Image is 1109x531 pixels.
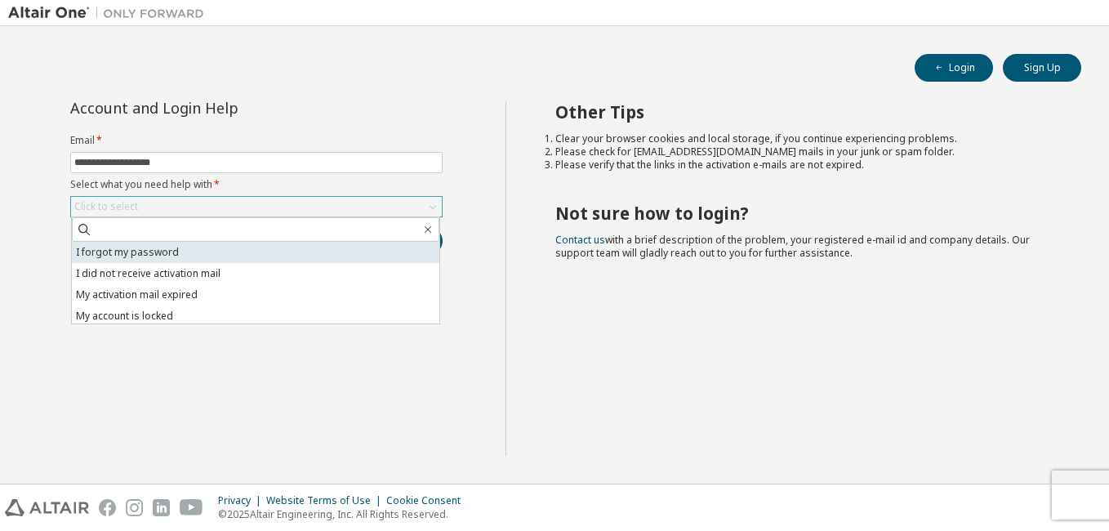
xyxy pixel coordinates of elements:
img: facebook.svg [99,499,116,516]
h2: Other Tips [555,101,1053,123]
div: Account and Login Help [70,101,368,114]
img: altair_logo.svg [5,499,89,516]
a: Contact us [555,233,605,247]
img: linkedin.svg [153,499,170,516]
img: Altair One [8,5,212,21]
li: Please verify that the links in the activation e-mails are not expired. [555,158,1053,172]
label: Email [70,134,443,147]
img: youtube.svg [180,499,203,516]
div: Click to select [71,197,442,216]
p: © 2025 Altair Engineering, Inc. All Rights Reserved. [218,507,470,521]
div: Privacy [218,494,266,507]
button: Sign Up [1003,54,1081,82]
h2: Not sure how to login? [555,203,1053,224]
div: Cookie Consent [386,494,470,507]
button: Login [915,54,993,82]
div: Click to select [74,200,138,213]
li: Please check for [EMAIL_ADDRESS][DOMAIN_NAME] mails in your junk or spam folder. [555,145,1053,158]
label: Select what you need help with [70,178,443,191]
li: Clear your browser cookies and local storage, if you continue experiencing problems. [555,132,1053,145]
img: instagram.svg [126,499,143,516]
span: with a brief description of the problem, your registered e-mail id and company details. Our suppo... [555,233,1030,260]
li: I forgot my password [72,242,439,263]
div: Website Terms of Use [266,494,386,507]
